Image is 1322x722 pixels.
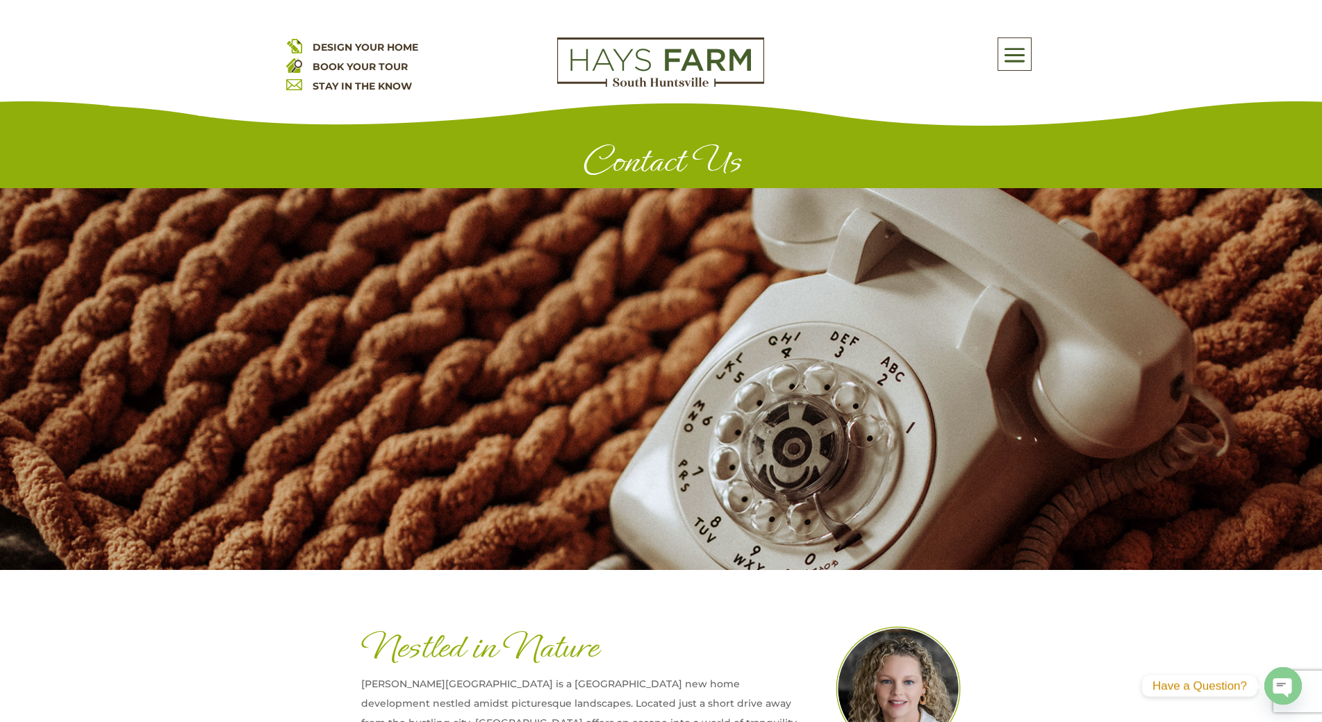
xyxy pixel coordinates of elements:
[313,60,408,73] a: BOOK YOUR TOUR
[557,78,764,90] a: hays farm homes huntsville development
[557,37,764,87] img: Logo
[361,626,803,674] h1: Nestled in Nature
[286,57,302,73] img: book your home tour
[286,140,1036,188] h1: Contact Us
[313,80,412,92] a: STAY IN THE KNOW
